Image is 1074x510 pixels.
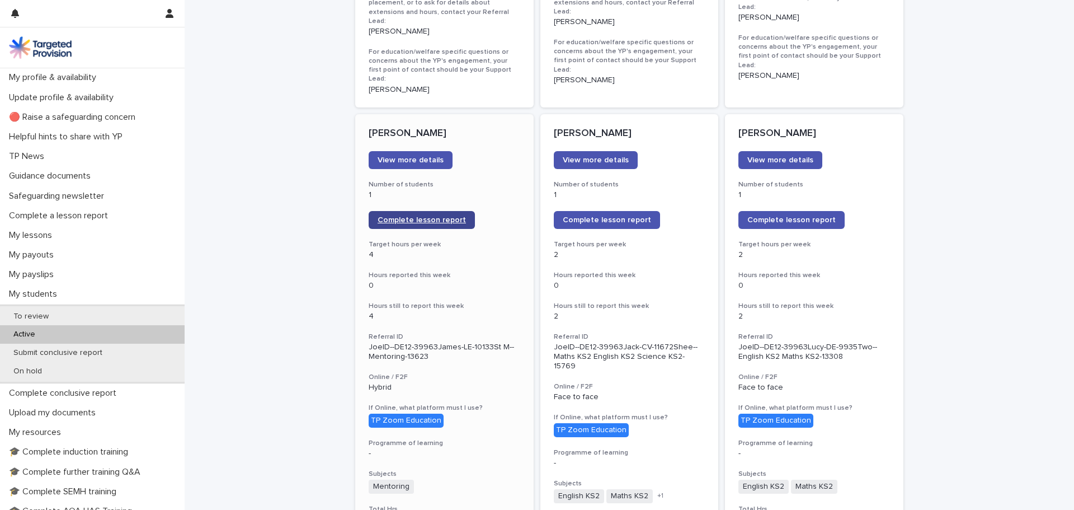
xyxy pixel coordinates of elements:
a: Complete lesson report [554,211,660,229]
h3: For education/welfare specific questions or concerns about the YP's engagement, your first point ... [369,48,520,84]
p: [PERSON_NAME] [554,128,705,140]
p: - [554,458,705,468]
p: 0 [738,281,890,291]
p: [PERSON_NAME] [738,13,890,22]
p: [PERSON_NAME] [738,71,890,81]
p: Complete a lesson report [4,210,117,221]
span: View more details [563,156,629,164]
p: [PERSON_NAME] [554,76,705,85]
h3: Hours still to report this week [738,302,890,311]
span: Complete lesson report [378,216,466,224]
a: View more details [554,151,638,169]
h3: If Online, what platform must I use? [738,404,890,413]
p: On hold [4,367,51,376]
h3: Number of students [369,180,520,189]
p: My profile & availability [4,72,105,83]
p: 4 [369,312,520,321]
span: Complete lesson report [747,216,836,224]
p: [PERSON_NAME] [369,128,520,140]
p: 2 [554,312,705,321]
p: 0 [554,281,705,291]
p: My students [4,289,66,300]
span: Complete lesson report [563,216,651,224]
h3: Subjects [369,470,520,479]
p: Update profile & availability [4,92,123,103]
h3: Programme of learning [369,439,520,448]
p: My resources [4,427,70,438]
p: My lessons [4,230,61,241]
p: Hybrid [369,383,520,392]
h3: Target hours per week [554,240,705,249]
p: JoelD--DE12-39963Lucy-DE-9935Two--English KS2 Maths KS2-13308 [738,343,890,362]
p: [PERSON_NAME] [738,128,890,140]
p: Face to face [554,392,705,402]
img: M5nRWzHhSzIhMunXDL62 [9,36,72,59]
h3: Online / F2F [738,373,890,382]
p: [PERSON_NAME] [369,27,520,36]
p: Active [4,330,44,339]
h3: If Online, what platform must I use? [554,413,705,422]
span: View more details [378,156,444,164]
a: View more details [369,151,453,169]
h3: Subjects [554,479,705,488]
p: Submit conclusive report [4,348,111,358]
span: + 1 [657,493,663,499]
h3: Online / F2F [369,373,520,382]
h3: Referral ID [369,333,520,341]
h3: Hours reported this week [369,271,520,280]
h3: Programme of learning [738,439,890,448]
h3: For education/welfare specific questions or concerns about the YP's engagement, your first point ... [738,34,890,70]
h3: For education/welfare specific questions or concerns about the YP's engagement, your first point ... [554,38,705,74]
p: 1 [738,190,890,200]
h3: Target hours per week [369,240,520,249]
h3: Number of students [554,180,705,189]
h3: Referral ID [738,333,890,341]
span: View more details [747,156,813,164]
p: - [369,449,520,458]
h3: Number of students [738,180,890,189]
h3: Target hours per week [738,240,890,249]
p: Complete conclusive report [4,388,125,399]
h3: Programme of learning [554,448,705,457]
span: English KS2 [738,480,789,494]
p: Face to face [738,383,890,392]
p: My payouts [4,250,63,260]
h3: Online / F2F [554,382,705,391]
div: TP Zoom Education [738,414,813,428]
span: Maths KS2 [791,480,837,494]
p: 1 [554,190,705,200]
p: 2 [738,250,890,260]
p: 🔴 Raise a safeguarding concern [4,112,144,123]
h3: If Online, what platform must I use? [369,404,520,413]
p: My payslips [4,269,63,280]
p: JoelD--DE12-39963James-LE-10133St M--Mentoring-13623 [369,343,520,362]
p: Safeguarding newsletter [4,191,113,202]
p: Guidance documents [4,171,100,181]
p: 🎓 Complete SEMH training [4,486,125,497]
p: 1 [369,190,520,200]
h3: Hours reported this week [738,271,890,280]
h3: Referral ID [554,333,705,341]
p: 2 [554,250,705,260]
p: 0 [369,281,520,291]
h3: Hours still to report this week [369,302,520,311]
p: 🎓 Complete further training Q&A [4,467,149,478]
h3: Hours reported this week [554,271,705,280]
span: Maths KS2 [606,489,653,503]
div: TP Zoom Education [369,414,444,428]
p: - [738,449,890,458]
p: To review [4,312,58,321]
p: Upload my documents [4,408,105,418]
span: Mentoring [369,480,414,494]
p: JoelD--DE12-39963Jack-CV-11672Shee--Maths KS2 English KS2 Science KS2-15769 [554,343,705,371]
a: Complete lesson report [369,211,475,229]
p: [PERSON_NAME] [554,17,705,27]
a: Complete lesson report [738,211,845,229]
h3: Subjects [738,470,890,479]
h3: Hours still to report this week [554,302,705,311]
p: 4 [369,250,520,260]
p: 2 [738,312,890,321]
p: 🎓 Complete induction training [4,447,137,457]
p: [PERSON_NAME] [369,85,520,95]
p: TP News [4,151,53,162]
